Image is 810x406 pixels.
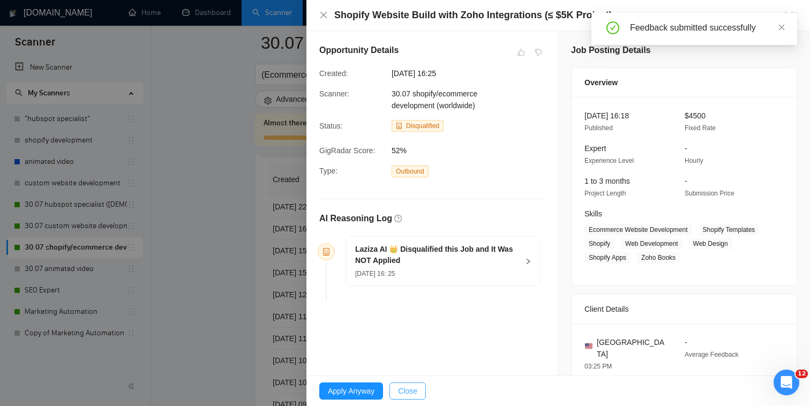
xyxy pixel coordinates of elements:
[685,157,703,164] span: Hourly
[392,166,429,177] span: Outbound
[319,11,328,19] span: close
[637,252,680,264] span: Zoho Books
[689,238,732,250] span: Web Design
[396,123,402,129] span: robot
[685,338,687,347] span: -
[525,258,531,265] span: right
[406,122,439,130] span: Disqualified
[630,21,784,34] div: Feedback submitted successfully
[328,385,374,397] span: Apply Anyway
[685,177,687,185] span: -
[774,370,799,395] iframe: Intercom live chat
[584,177,630,185] span: 1 to 3 months
[584,111,629,120] span: [DATE] 16:18
[699,224,760,236] span: Shopify Templates
[392,145,552,156] span: 52%
[584,224,692,236] span: Ecommerce Website Development
[319,382,383,400] button: Apply Anyway
[319,89,349,98] span: Scanner:
[685,124,716,132] span: Fixed Rate
[322,248,330,255] span: robot
[584,252,631,264] span: Shopify Apps
[685,111,706,120] span: $4500
[685,190,734,197] span: Submission Price
[584,209,602,218] span: Skills
[606,21,619,34] span: check-circle
[394,215,402,222] span: question-circle
[398,385,417,397] span: Close
[389,382,426,400] button: Close
[355,244,519,266] h5: Laziza AI 👑 Disqualified this Job and It Was NOT Applied
[621,238,682,250] span: Web Development
[355,270,395,277] span: [DATE] 16: 25
[584,144,606,153] span: Expert
[584,157,634,164] span: Experience Level
[319,11,328,20] button: Close
[319,122,343,130] span: Status:
[319,212,392,225] h5: AI Reasoning Log
[584,295,784,324] div: Client Details
[392,89,477,110] span: 30.07 shopify/ecommerce development (worldwide)
[584,363,612,370] span: 03:25 PM
[584,238,614,250] span: Shopify
[685,351,739,358] span: Average Feedback
[778,24,785,31] span: close
[597,336,667,360] span: [GEOGRAPHIC_DATA]
[319,44,399,57] h5: Opportunity Details
[584,124,613,132] span: Published
[571,44,650,57] h5: Job Posting Details
[584,77,618,88] span: Overview
[319,146,375,155] span: GigRadar Score:
[685,144,687,153] span: -
[392,67,552,79] span: [DATE] 16:25
[796,370,808,378] span: 12
[584,190,626,197] span: Project Length
[319,69,348,78] span: Created:
[742,11,797,20] a: Go to Upworkexport
[585,342,592,350] img: 🇺🇸
[334,9,612,22] h4: Shopify Website Build with Zoho Integrations (≤ $5K Project)
[319,167,337,175] span: Type:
